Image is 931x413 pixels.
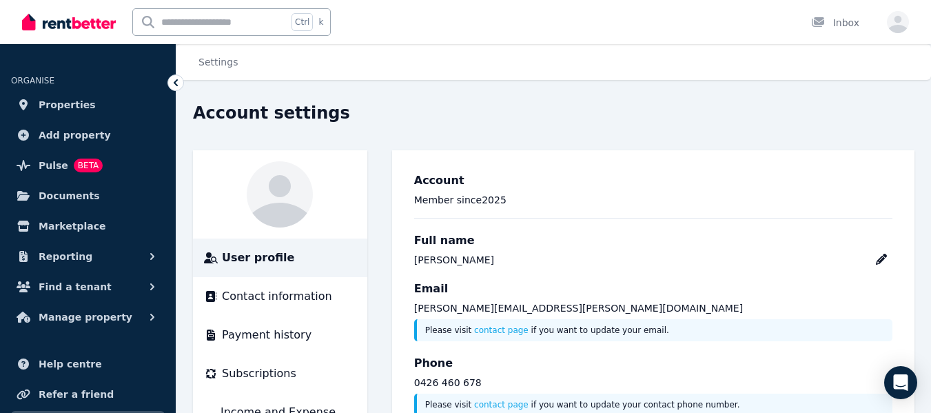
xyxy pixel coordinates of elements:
[414,253,494,267] div: [PERSON_NAME]
[39,248,92,265] span: Reporting
[11,91,165,119] a: Properties
[22,12,116,32] img: RentBetter
[414,193,892,207] p: Member since 2025
[222,327,311,343] span: Payment history
[39,157,68,174] span: Pulse
[222,365,296,382] span: Subscriptions
[414,172,892,189] h3: Account
[39,279,112,295] span: Find a tenant
[474,325,529,335] a: contact page
[204,250,356,266] a: User profile
[11,212,165,240] a: Marketplace
[176,44,254,80] nav: Breadcrumb
[204,365,356,382] a: Subscriptions
[11,350,165,378] a: Help centre
[222,288,332,305] span: Contact information
[11,182,165,210] a: Documents
[39,188,100,204] span: Documents
[11,381,165,408] a: Refer a friend
[39,309,132,325] span: Manage property
[414,355,892,372] h3: Phone
[204,327,356,343] a: Payment history
[414,232,892,249] h3: Full name
[11,273,165,301] button: Find a tenant
[884,366,917,399] div: Open Intercom Messenger
[11,152,165,179] a: PulseBETA
[193,102,350,124] h1: Account settings
[222,250,294,266] span: User profile
[474,400,529,410] a: contact page
[318,17,323,28] span: k
[74,159,103,172] span: BETA
[291,13,313,31] span: Ctrl
[11,121,165,149] a: Add property
[39,218,105,234] span: Marketplace
[11,303,165,331] button: Manage property
[11,76,54,85] span: ORGANISE
[39,97,96,113] span: Properties
[414,301,892,315] p: [PERSON_NAME][EMAIL_ADDRESS][PERSON_NAME][DOMAIN_NAME]
[39,127,111,143] span: Add property
[39,356,102,372] span: Help centre
[414,281,892,297] h3: Email
[11,243,165,270] button: Reporting
[425,325,884,336] p: Please visit if you want to update your email.
[414,376,892,390] p: 0426 460 678
[204,288,356,305] a: Contact information
[198,57,238,68] a: Settings
[425,399,884,410] p: Please visit if you want to update your contact phone number.
[39,386,114,403] span: Refer a friend
[811,16,859,30] div: Inbox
